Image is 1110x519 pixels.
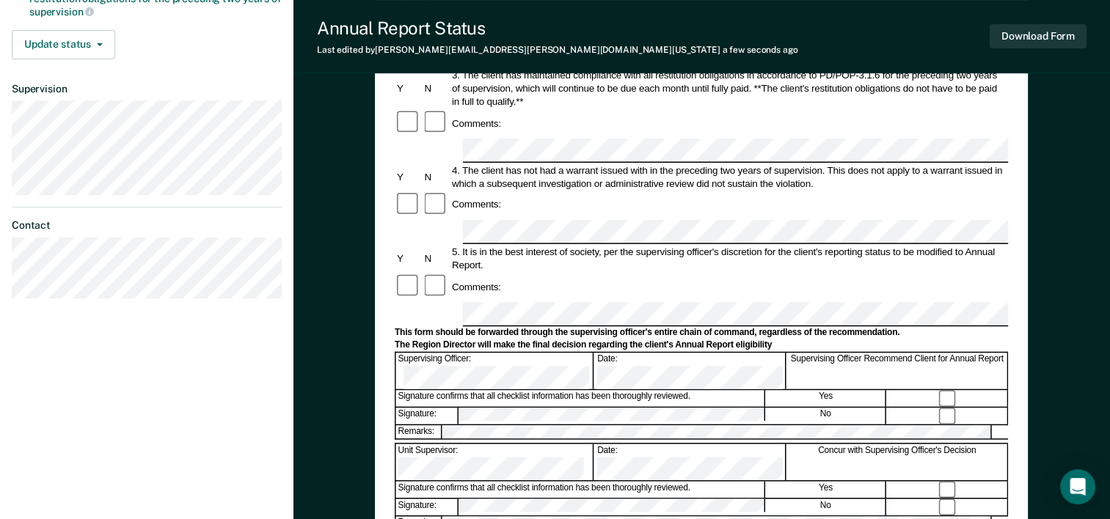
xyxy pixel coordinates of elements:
div: Signature: [396,408,459,424]
div: N [423,252,450,265]
div: Open Intercom Messenger [1060,469,1095,504]
div: 4. The client has not had a warrant issued with in the preceding two years of supervision. This d... [450,163,1008,190]
div: Yes [766,482,886,498]
div: N [423,170,450,183]
div: Signature confirms that all checklist information has been thoroughly reviewed. [396,391,765,407]
div: Comments: [450,280,503,293]
div: 3. The client has maintained compliance with all restitution obligations in accordance to PD/POP-... [450,68,1008,108]
div: Signature confirms that all checklist information has been thoroughly reviewed. [396,482,765,498]
div: Comments: [450,117,503,130]
dt: Supervision [12,83,282,95]
div: Concur with Supervising Officer's Decision [787,444,1008,480]
div: Supervising Officer Recommend Client for Annual Report [787,353,1008,389]
div: Signature: [396,499,459,515]
span: a few seconds ago [723,45,798,55]
div: Last edited by [PERSON_NAME][EMAIL_ADDRESS][PERSON_NAME][DOMAIN_NAME][US_STATE] [317,45,798,55]
div: Date: [595,353,786,389]
div: Remarks: [396,425,443,438]
div: This form should be forwarded through the supervising officer's entire chain of command, regardle... [395,327,1008,339]
button: Update status [12,30,115,59]
div: Y [395,170,422,183]
div: Comments: [450,198,503,211]
div: Supervising Officer: [396,353,594,389]
div: Date: [595,444,786,480]
div: The Region Director will make the final decision regarding the client's Annual Report eligibility [395,339,1008,351]
div: Y [395,81,422,95]
div: Unit Supervisor: [396,444,594,480]
div: Yes [766,391,886,407]
div: 5. It is in the best interest of society, per the supervising officer's discretion for the client... [450,246,1008,272]
div: Y [395,252,422,265]
button: Download Form [990,24,1087,48]
div: No [766,499,886,515]
dt: Contact [12,219,282,232]
div: No [766,408,886,424]
span: supervision [29,6,94,18]
div: Annual Report Status [317,18,798,39]
div: N [423,81,450,95]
